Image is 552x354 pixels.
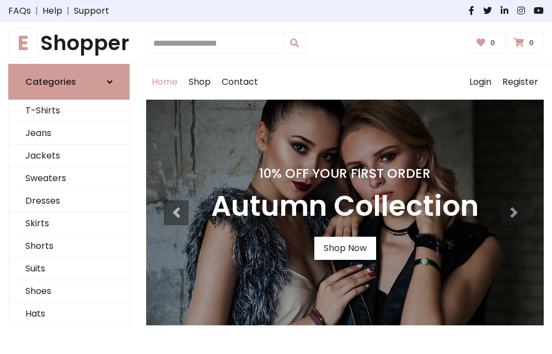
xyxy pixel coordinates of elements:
[9,213,129,235] a: Skirts
[42,4,62,18] a: Help
[8,31,130,55] h1: Shopper
[216,64,264,100] a: Contact
[9,258,129,280] a: Suits
[507,32,544,53] a: 0
[8,31,130,55] a: EShopper
[74,4,109,18] a: Support
[9,190,129,213] a: Dresses
[31,4,42,18] span: |
[314,237,376,260] a: Shop Now
[146,64,183,100] a: Home
[8,64,130,100] a: Categories
[183,64,216,100] a: Shop
[9,235,129,258] a: Shorts
[497,64,544,100] a: Register
[469,32,505,53] a: 0
[8,4,31,18] a: FAQs
[211,166,479,181] h4: 10% Off Your First Order
[25,77,76,87] h6: Categories
[526,38,537,48] span: 0
[62,4,74,18] span: |
[211,190,479,224] h3: Autumn Collection
[9,167,129,190] a: Sweaters
[464,64,497,100] a: Login
[9,100,129,122] a: T-Shirts
[8,28,38,58] span: E
[9,145,129,167] a: Jackets
[9,303,129,325] a: Hats
[9,280,129,303] a: Shoes
[9,122,129,145] a: Jeans
[487,38,498,48] span: 0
